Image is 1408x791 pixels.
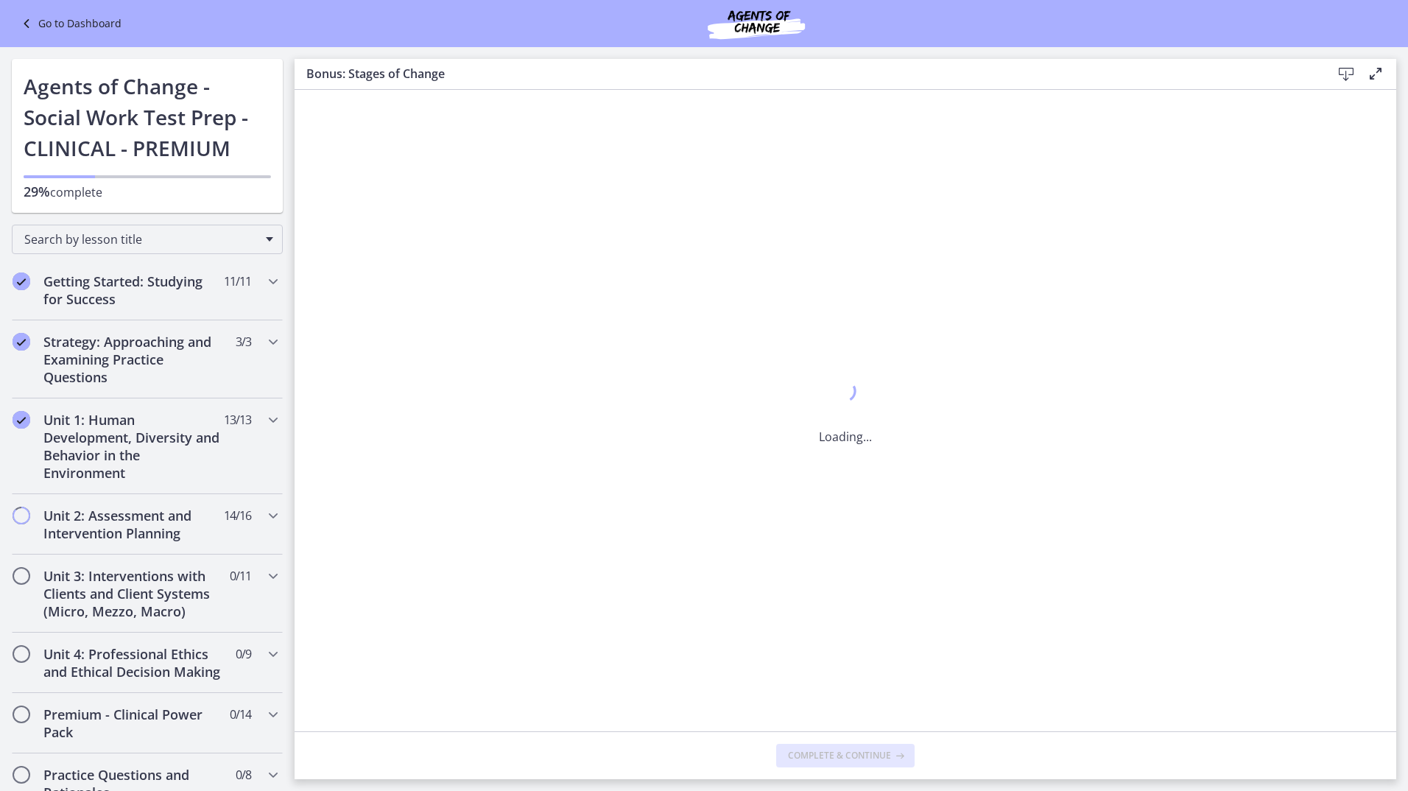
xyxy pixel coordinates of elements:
h2: Unit 1: Human Development, Diversity and Behavior in the Environment [43,411,223,482]
h2: Getting Started: Studying for Success [43,273,223,308]
span: 3 / 3 [236,333,251,351]
h2: Strategy: Approaching and Examining Practice Questions [43,333,223,386]
button: Complete & continue [776,744,915,767]
span: 0 / 14 [230,706,251,723]
i: Completed [13,333,30,351]
span: 0 / 8 [236,766,251,784]
p: Loading... [819,428,872,446]
span: Search by lesson title [24,231,258,247]
h2: Unit 4: Professional Ethics and Ethical Decision Making [43,645,223,681]
h2: Unit 3: Interventions with Clients and Client Systems (Micro, Mezzo, Macro) [43,567,223,620]
span: 14 / 16 [224,507,251,524]
a: Go to Dashboard [18,15,122,32]
span: Complete & continue [788,750,891,762]
span: 29% [24,183,50,200]
h2: Unit 2: Assessment and Intervention Planning [43,507,223,542]
span: 0 / 11 [230,567,251,585]
h3: Bonus: Stages of Change [306,65,1308,82]
h2: Premium - Clinical Power Pack [43,706,223,741]
i: Completed [13,273,30,290]
p: complete [24,183,271,201]
div: Search by lesson title [12,225,283,254]
img: Agents of Change Social Work Test Prep [668,6,845,41]
span: 0 / 9 [236,645,251,663]
div: 1 [819,376,872,410]
span: 11 / 11 [224,273,251,290]
span: 13 / 13 [224,411,251,429]
h1: Agents of Change - Social Work Test Prep - CLINICAL - PREMIUM [24,71,271,164]
i: Completed [13,411,30,429]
